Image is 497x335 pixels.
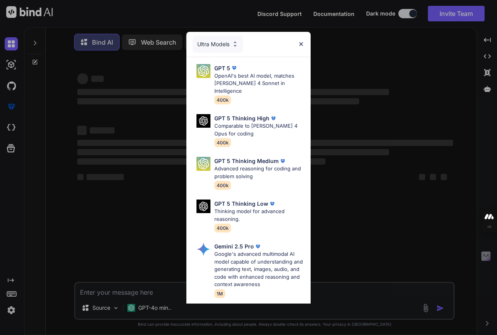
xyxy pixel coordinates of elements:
img: Pick Models [196,242,210,256]
p: Thinking model for advanced reasoning. [214,208,304,223]
p: Google's advanced multimodal AI model capable of understanding and generating text, images, audio... [214,250,304,288]
p: Comparable to [PERSON_NAME] 4 Opus for coding [214,122,304,137]
p: GPT 5 Thinking Low [214,200,268,208]
p: OpenAI's best AI model, matches [PERSON_NAME] 4 Sonnet in Intelligence [214,72,304,95]
span: 1M [214,289,225,298]
p: GPT 5 Thinking Medium [214,157,279,165]
img: premium [254,243,262,250]
img: Pick Models [232,41,238,47]
img: premium [279,157,287,165]
img: Pick Models [196,157,210,171]
img: premium [230,64,238,72]
span: 400k [214,138,231,147]
img: Pick Models [196,114,210,128]
span: 400k [214,95,231,104]
img: premium [268,200,276,208]
div: Ultra Models [193,36,243,53]
p: Advanced reasoning for coding and problem solving [214,165,304,180]
span: 400k [214,224,231,233]
p: GPT 5 [214,64,230,72]
span: 400k [214,181,231,190]
img: close [298,41,304,47]
img: Pick Models [196,64,210,78]
img: Pick Models [196,200,210,213]
img: premium [269,115,277,122]
p: GPT 5 Thinking High [214,114,269,122]
p: Gemini 2.5 Pro [214,242,254,250]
